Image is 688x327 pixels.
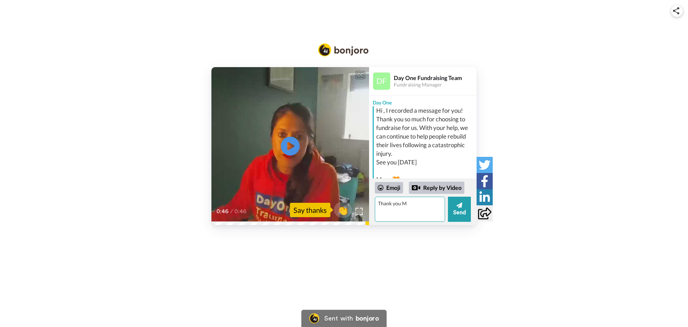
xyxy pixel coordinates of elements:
[356,71,365,79] div: CC
[318,43,368,56] img: Bonjoro Logo
[375,182,403,193] div: Emoji
[394,74,476,81] div: Day One Fundraising Team
[448,197,471,222] button: Send
[216,207,229,216] span: 0:46
[376,106,475,184] div: Hi , I recorded a message for you! Thank you so much for choosing to fundraise for us. With your ...
[375,197,445,222] textarea: Thank you M
[290,203,330,217] div: Say thanks
[373,73,390,90] img: Profile Image
[412,183,420,192] div: Reply by Video
[673,7,679,14] img: ic_share.svg
[369,95,477,106] div: Day One
[230,207,233,216] span: /
[334,204,352,216] span: 👏
[355,208,363,215] img: Full screen
[334,202,352,218] button: 👏
[394,82,476,88] div: Fundraising Manager
[234,207,247,216] span: 0:46
[409,182,464,194] div: Reply by Video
